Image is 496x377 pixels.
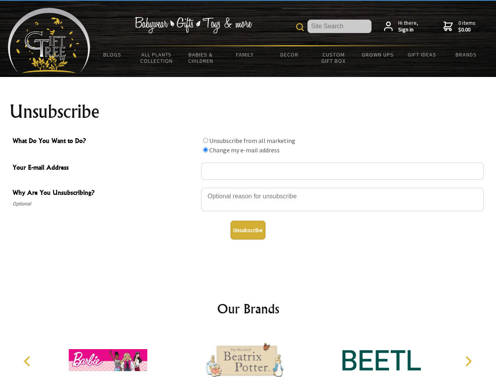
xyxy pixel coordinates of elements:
[9,102,487,121] h1: Unsubscribe
[203,147,208,152] input: What Do You Want to Do?
[267,46,311,63] a: Decor
[90,46,135,63] a: BLOGS
[13,199,197,209] span: Optional
[444,46,489,63] a: Brands
[384,20,418,33] a: Hi there,Sign in
[296,23,304,31] img: product search
[443,20,476,33] a: 0 items$0.00
[307,20,372,33] input: Site Search
[458,26,476,33] strong: $0.00
[16,299,481,318] h2: Our Brands
[223,46,267,63] a: Family
[13,136,197,147] span: What Do You Want to Do?
[458,19,476,33] span: 0 items
[355,46,400,63] a: Grown Ups
[8,8,90,73] img: Babyware - Gifts - Toys and more...
[398,20,418,33] span: Hi there,
[13,163,197,174] span: Your E-mail Address
[400,46,444,63] a: Gift Ideas
[179,46,223,69] a: Babies & Children
[201,163,484,180] input: Your E-mail Address
[311,46,356,69] a: Custom Gift Box
[13,188,197,199] span: Why Are You Unsubscribing?
[231,221,265,240] button: Unsubscribe
[203,138,208,143] input: What Do You Want to Do?
[134,17,252,33] img: Babywear - Gifts - Toys & more
[20,353,37,370] button: Previous
[398,26,418,33] strong: Sign in
[209,137,295,145] label: Unsubscribe from all marketing
[209,146,280,154] label: Change my e-mail address
[459,353,477,370] button: Next
[135,46,179,69] a: All Plants Collection
[201,188,484,211] textarea: Why Are You Unsubscribing?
